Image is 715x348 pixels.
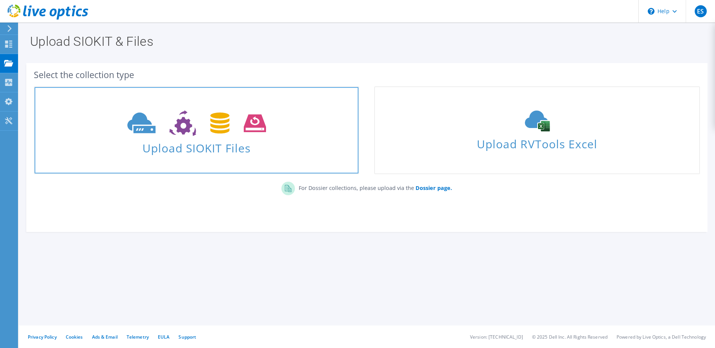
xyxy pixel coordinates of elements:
[35,138,358,154] span: Upload SIOKIT Files
[648,8,655,15] svg: \n
[375,134,699,150] span: Upload RVTools Excel
[617,334,706,340] li: Powered by Live Optics, a Dell Technology
[34,71,700,79] div: Select the collection type
[374,86,700,174] a: Upload RVTools Excel
[158,334,169,340] a: EULA
[92,334,118,340] a: Ads & Email
[127,334,149,340] a: Telemetry
[532,334,608,340] li: © 2025 Dell Inc. All Rights Reserved
[470,334,523,340] li: Version: [TECHNICAL_ID]
[28,334,57,340] a: Privacy Policy
[30,35,700,48] h1: Upload SIOKIT & Files
[34,86,359,174] a: Upload SIOKIT Files
[295,182,452,192] p: For Dossier collections, please upload via the
[414,184,452,191] a: Dossier page.
[416,184,452,191] b: Dossier page.
[695,5,707,17] span: ES
[178,334,196,340] a: Support
[66,334,83,340] a: Cookies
